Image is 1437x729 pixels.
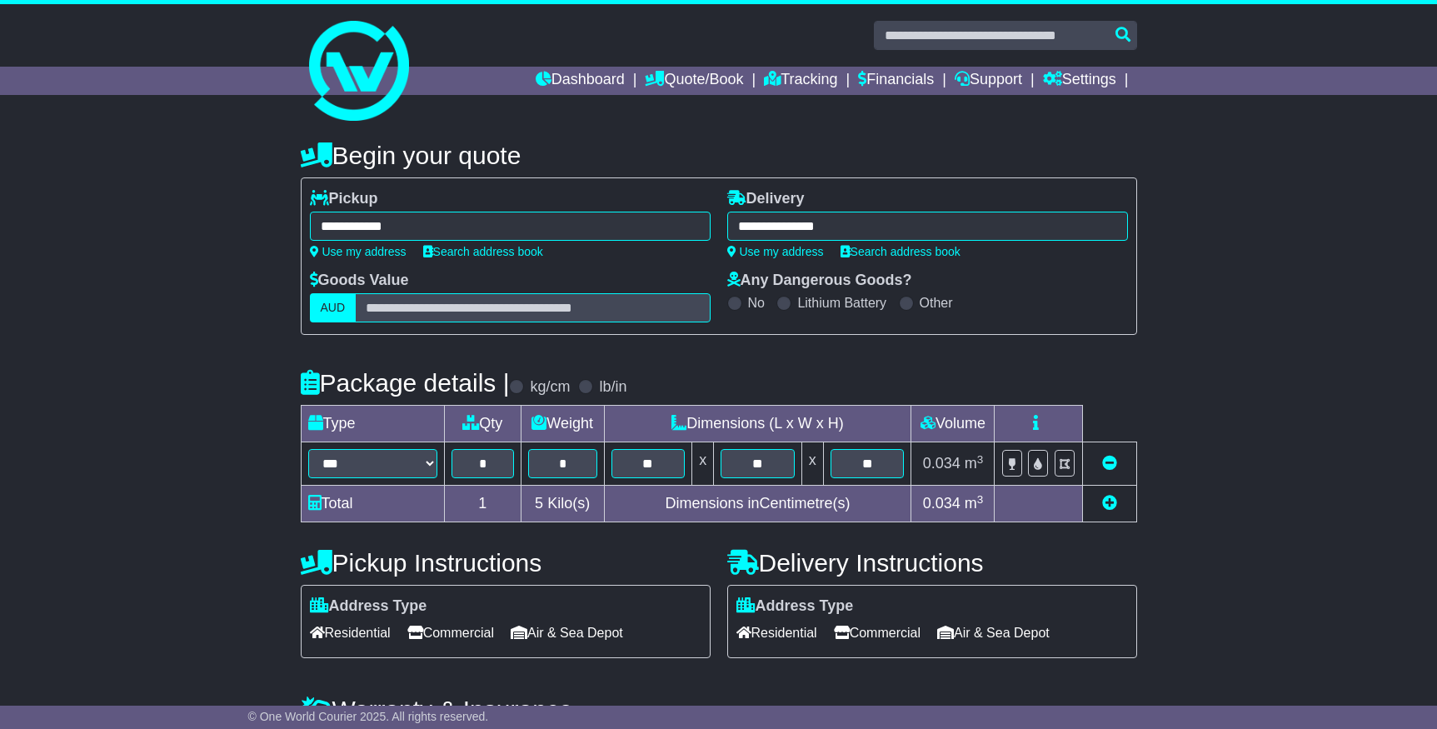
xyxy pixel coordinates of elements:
[920,295,953,311] label: Other
[407,620,494,646] span: Commercial
[301,549,711,577] h4: Pickup Instructions
[1102,455,1117,472] a: Remove this item
[310,293,357,322] label: AUD
[1102,495,1117,512] a: Add new item
[965,455,984,472] span: m
[423,245,543,258] a: Search address book
[301,406,444,442] td: Type
[444,406,521,442] td: Qty
[301,142,1137,169] h4: Begin your quote
[521,406,604,442] td: Weight
[301,369,510,397] h4: Package details |
[727,549,1137,577] h4: Delivery Instructions
[727,190,805,208] label: Delivery
[841,245,960,258] a: Search address book
[511,620,623,646] span: Air & Sea Depot
[310,190,378,208] label: Pickup
[692,442,714,486] td: x
[736,597,854,616] label: Address Type
[301,486,444,522] td: Total
[535,495,543,512] span: 5
[444,486,521,522] td: 1
[530,378,570,397] label: kg/cm
[858,67,934,95] a: Financials
[521,486,604,522] td: Kilo(s)
[801,442,823,486] td: x
[764,67,837,95] a: Tracking
[834,620,921,646] span: Commercial
[310,597,427,616] label: Address Type
[310,620,391,646] span: Residential
[1043,67,1116,95] a: Settings
[310,272,409,290] label: Goods Value
[301,696,1137,723] h4: Warranty & Insurance
[310,245,407,258] a: Use my address
[604,406,911,442] td: Dimensions (L x W x H)
[604,486,911,522] td: Dimensions in Centimetre(s)
[955,67,1022,95] a: Support
[536,67,625,95] a: Dashboard
[748,295,765,311] label: No
[923,455,960,472] span: 0.034
[736,620,817,646] span: Residential
[937,620,1050,646] span: Air & Sea Depot
[599,378,626,397] label: lb/in
[727,272,912,290] label: Any Dangerous Goods?
[923,495,960,512] span: 0.034
[977,493,984,506] sup: 3
[645,67,743,95] a: Quote/Book
[965,495,984,512] span: m
[911,406,995,442] td: Volume
[248,710,489,723] span: © One World Courier 2025. All rights reserved.
[977,453,984,466] sup: 3
[797,295,886,311] label: Lithium Battery
[727,245,824,258] a: Use my address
